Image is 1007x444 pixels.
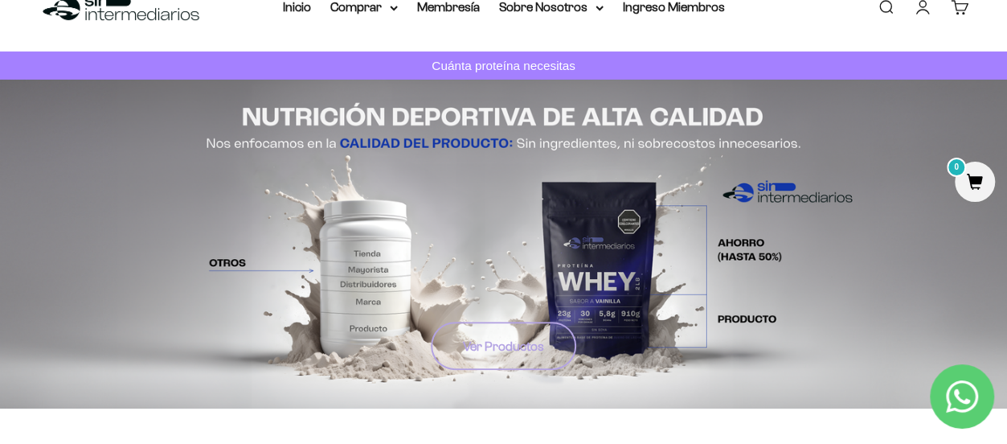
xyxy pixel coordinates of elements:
a: 0 [955,175,995,192]
a: Ver Productos [431,322,576,370]
p: Cuánta proteína necesitas [428,55,579,76]
mark: 0 [947,158,966,177]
